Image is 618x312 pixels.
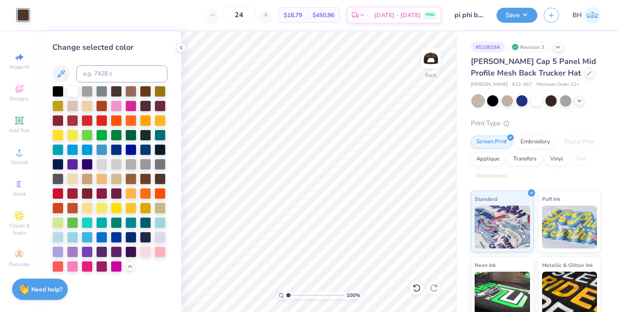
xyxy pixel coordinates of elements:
span: 100 % [346,291,360,299]
span: Puff Ink [542,194,560,203]
div: Change selected color [52,42,167,53]
span: Designs [10,95,29,102]
div: Print Type [471,118,601,128]
input: – – [222,7,256,23]
span: [PERSON_NAME] Cap 5 Panel Mid Profile Mesh Back Trucker Hat [471,56,596,78]
a: BH [573,7,601,24]
input: Untitled Design [448,6,490,24]
span: Clipart & logos [4,222,34,236]
div: Screen Print [471,136,512,148]
span: $450.96 [312,11,334,20]
span: Minimum Order: 12 + [536,81,579,88]
span: Greek [13,191,26,197]
strong: Need help? [31,285,62,294]
span: # 32-467 [512,81,532,88]
img: Puff Ink [542,206,597,248]
input: e.g. 7428 c [76,65,167,82]
span: Neon Ink [475,261,496,270]
div: # 510819A [471,42,505,52]
div: Revision 3 [509,42,549,52]
img: Bella Hammerle [584,7,601,24]
img: Back [422,50,439,67]
span: Metallic & Glitter Ink [542,261,593,270]
span: Image AI [9,64,30,70]
span: [PERSON_NAME] [471,81,508,88]
div: Transfers [508,153,542,166]
div: Foil [571,153,591,166]
div: Digital Print [558,136,600,148]
span: FREE [426,12,435,18]
span: Upload [11,159,28,166]
img: Standard [475,206,530,248]
div: Back [425,71,436,79]
div: Vinyl [545,153,569,166]
div: Rhinestones [471,170,512,183]
span: Add Text [9,127,30,134]
span: [DATE] - [DATE] [374,11,421,20]
button: Save [497,8,537,23]
div: Applique [471,153,505,166]
span: $18.79 [284,11,302,20]
div: Embroidery [515,136,556,148]
span: Standard [475,194,497,203]
span: BH [573,10,582,20]
span: Decorate [9,261,30,268]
